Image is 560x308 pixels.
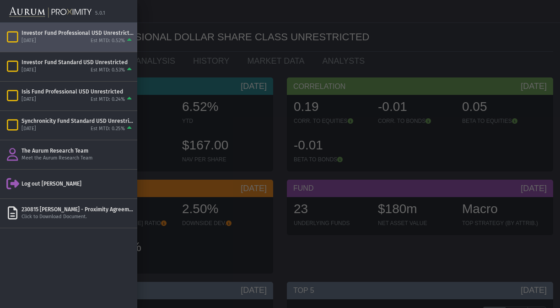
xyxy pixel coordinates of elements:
div: Est MTD: 0.24% [91,96,125,103]
div: The Aurum Research Team [22,147,134,154]
div: Est MTD: 0.53% [91,67,125,74]
div: [DATE] [22,38,36,44]
div: 230815 [PERSON_NAME] - Proximity Agreement and Electronic Access Agreement - Signed.pdf [22,206,134,213]
div: [DATE] [22,67,36,74]
div: 5.0.1 [95,10,105,17]
div: Click to Download Document. [22,214,134,220]
div: Isis Fund Professional USD Unrestricted [22,88,134,95]
div: Investor Fund Professional USD Unrestricted [22,29,134,37]
div: Meet the Aurum Research Team [22,155,134,162]
div: Log out [PERSON_NAME] [22,180,134,187]
div: Synchronicity Fund Standard USD Unrestricted [22,117,134,125]
div: Investor Fund Standard USD Unrestricted [22,59,134,66]
div: [DATE] [22,126,36,132]
div: [DATE] [22,96,36,103]
div: Est MTD: 0.52% [91,38,125,44]
div: Est MTD: 0.25% [91,126,125,132]
img: Aurum-Proximity%20white.svg [9,2,92,22]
